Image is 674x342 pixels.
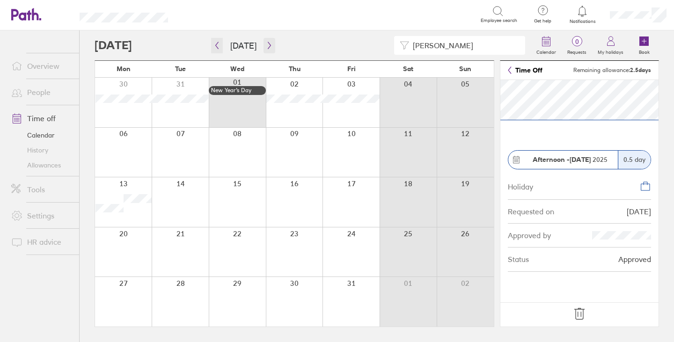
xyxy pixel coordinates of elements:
a: Settings [4,206,79,225]
label: My holidays [592,47,629,55]
span: Sun [459,65,471,73]
a: Book [629,30,659,60]
a: Calendar [4,128,79,143]
span: Thu [289,65,300,73]
span: Notifications [567,19,598,24]
strong: Afternoon - [533,155,570,164]
label: Requests [562,47,592,55]
span: Remaining allowance: [573,67,651,73]
a: Time off [4,109,79,128]
strong: [DATE] [570,155,591,164]
div: Requested on [508,207,554,216]
strong: 2.5 days [630,66,651,73]
a: Notifications [567,5,598,24]
a: My holidays [592,30,629,60]
div: 0.5 day [618,151,651,169]
button: [DATE] [223,38,264,53]
a: Time Off [508,66,542,74]
a: Calendar [531,30,562,60]
label: Book [633,47,655,55]
div: Status [508,255,529,263]
a: 0Requests [562,30,592,60]
div: Approved [618,255,651,263]
span: Mon [117,65,131,73]
div: Holiday [508,181,533,191]
span: Employee search [481,18,517,23]
span: Wed [230,65,244,73]
span: Sat [403,65,413,73]
div: New Year’s Day [211,87,264,94]
span: Fri [347,65,356,73]
div: Approved by [508,231,551,240]
label: Calendar [531,47,562,55]
div: [DATE] [627,207,651,216]
a: History [4,143,79,158]
span: Tue [175,65,186,73]
div: Search [193,10,217,18]
span: Get help [527,18,558,24]
a: Allowances [4,158,79,173]
a: HR advice [4,233,79,251]
input: Filter by employee [409,36,520,54]
a: People [4,83,79,102]
a: Tools [4,180,79,199]
span: 2025 [533,156,608,163]
span: 0 [562,38,592,45]
a: Overview [4,57,79,75]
